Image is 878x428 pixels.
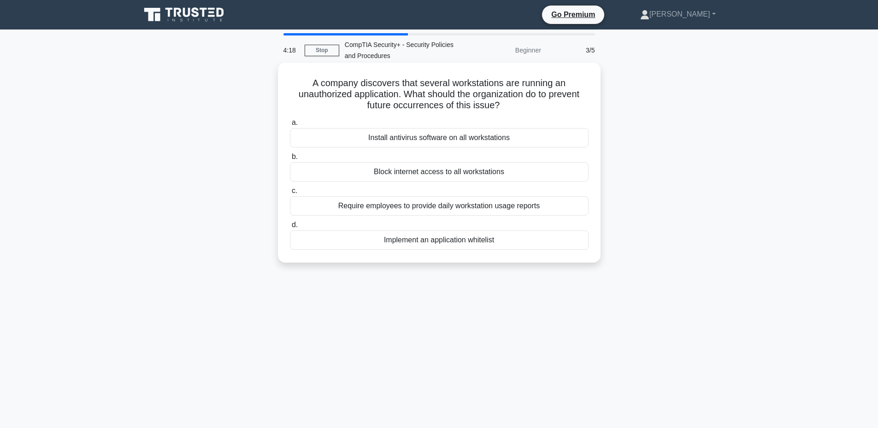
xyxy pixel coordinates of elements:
span: d. [292,221,298,229]
span: c. [292,187,297,194]
div: Implement an application whitelist [290,230,589,250]
a: Go Premium [546,9,601,20]
h5: A company discovers that several workstations are running an unauthorized application. What shoul... [289,77,589,111]
div: Beginner [466,41,547,59]
a: [PERSON_NAME] [618,5,738,23]
div: 3/5 [547,41,601,59]
span: b. [292,152,298,160]
div: Require employees to provide daily workstation usage reports [290,196,589,216]
div: Block internet access to all workstations [290,162,589,182]
div: Install antivirus software on all workstations [290,128,589,147]
a: Stop [305,45,339,56]
div: 4:18 [278,41,305,59]
span: a. [292,118,298,126]
div: CompTIA Security+ - Security Policies and Procedures [339,35,466,65]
